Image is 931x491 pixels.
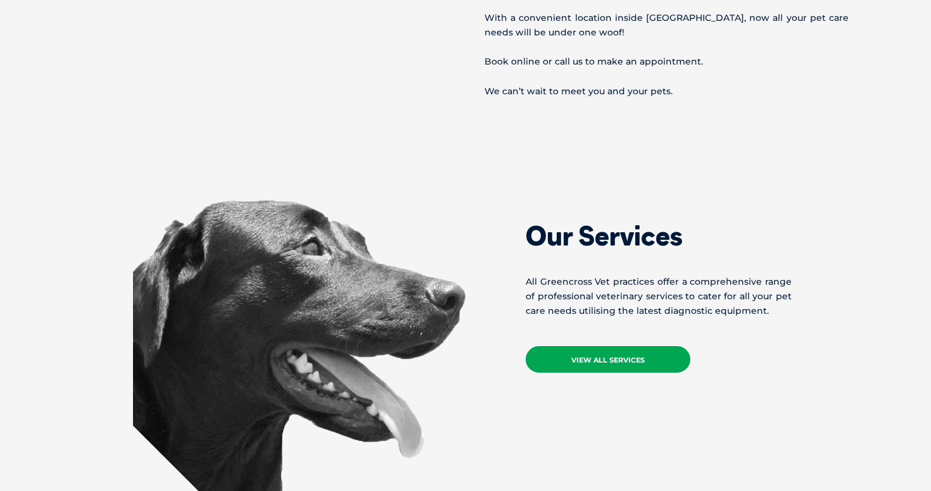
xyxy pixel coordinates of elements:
[484,11,849,40] p: With a convenient location inside [GEOGRAPHIC_DATA], now all your pet care needs will be under on...
[526,346,690,373] a: View All Services
[484,54,849,69] p: Book online or call us to make an appointment.
[526,275,792,319] p: All Greencross Vet practices offer a comprehensive range of professional veterinary services to c...
[484,84,849,99] p: We can’t wait to meet you and your pets.
[526,223,792,249] h2: Our Services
